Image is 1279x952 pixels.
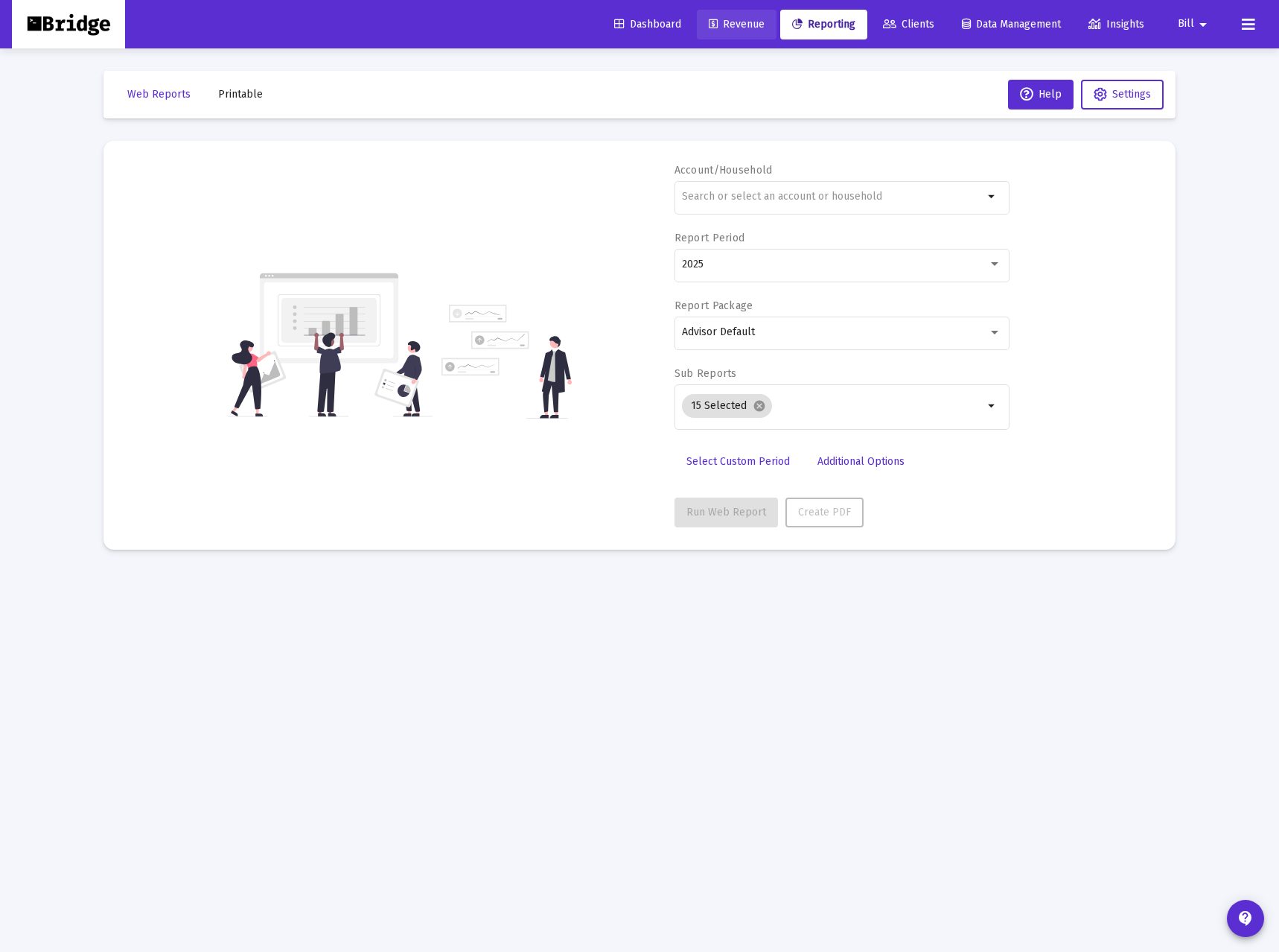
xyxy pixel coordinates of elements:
[1020,88,1062,101] span: Help
[674,367,737,380] label: Sub Reports
[674,232,745,244] label: Report Period
[883,18,934,31] span: Clients
[674,299,753,312] label: Report Package
[753,399,766,413] mat-icon: cancel
[1160,9,1230,39] button: Bill
[1194,10,1212,39] mat-icon: arrow_drop_down
[1008,80,1074,110] button: Help
[682,326,755,338] span: Advisor Default
[686,455,790,468] span: Select Custom Period
[674,498,778,527] button: Run Web Report
[983,188,1001,206] mat-icon: arrow_drop_down
[206,80,275,110] button: Printable
[682,258,704,270] span: 2025
[792,18,855,31] span: Reporting
[697,10,776,39] a: Revenue
[686,506,766,518] span: Run Web Report
[798,506,851,518] span: Create PDF
[441,305,572,419] img: reporting-alt
[127,88,191,101] span: Web Reports
[871,10,946,39] a: Clients
[785,498,864,527] button: Create PDF
[1077,10,1156,39] a: Insights
[817,455,905,468] span: Additional Options
[218,88,263,101] span: Printable
[682,191,983,203] input: Search or select an account or household
[1088,18,1144,31] span: Insights
[983,397,1001,415] mat-icon: arrow_drop_down
[950,10,1073,39] a: Data Management
[1081,80,1164,110] button: Settings
[1178,18,1194,31] span: Bill
[614,18,681,31] span: Dashboard
[780,10,867,39] a: Reporting
[228,271,433,419] img: reporting
[602,10,693,39] a: Dashboard
[115,80,202,110] button: Web Reports
[682,391,983,421] mat-chip-list: Selection
[709,18,765,31] span: Revenue
[1112,88,1151,101] span: Settings
[962,18,1061,31] span: Data Management
[674,164,773,177] label: Account/Household
[1237,910,1254,927] mat-icon: contact_support
[682,394,772,418] mat-chip: 15 Selected
[23,10,114,39] img: Dashboard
